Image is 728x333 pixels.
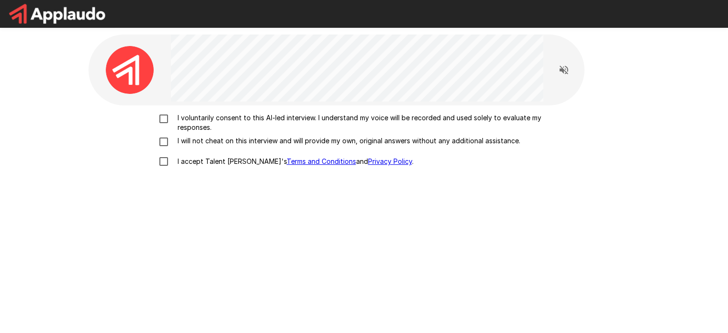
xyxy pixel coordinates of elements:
[368,157,412,165] a: Privacy Policy
[174,136,520,146] p: I will not cheat on this interview and will provide my own, original answers without any addition...
[174,113,575,132] p: I voluntarily consent to this AI-led interview. I understand my voice will be recorded and used s...
[106,46,154,94] img: applaudo_avatar.png
[174,157,414,166] p: I accept Talent [PERSON_NAME]'s and .
[554,60,573,80] button: Read questions aloud
[287,157,356,165] a: Terms and Conditions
